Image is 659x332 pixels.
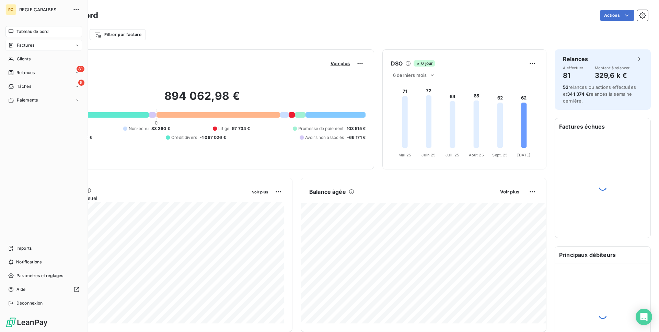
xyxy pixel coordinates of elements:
[129,126,149,132] span: Non-échu
[17,42,34,48] span: Factures
[39,89,366,110] h2: 894 062,98 €
[16,70,35,76] span: Relances
[171,134,197,141] span: Crédit divers
[421,153,436,157] tspan: Juin 25
[391,59,403,68] h6: DSO
[16,28,48,35] span: Tableau de bord
[567,91,589,97] span: 341 374 €
[252,190,268,194] span: Voir plus
[151,126,170,132] span: 83 260 €
[414,60,435,67] span: 0 jour
[19,7,69,12] span: REGIE CARAIBES
[563,84,636,104] span: relances ou actions effectuées et relancés la semaine dernière.
[393,72,427,78] span: 6 derniers mois
[595,70,630,81] h4: 329,6 k €
[5,4,16,15] div: RC
[17,83,31,90] span: Tâches
[563,84,568,90] span: 52
[232,126,250,132] span: 57 734 €
[469,153,484,157] tspan: Août 25
[555,118,650,135] h6: Factures échues
[555,247,650,263] h6: Principaux débiteurs
[347,134,366,141] span: -66 171 €
[16,300,43,306] span: Déconnexion
[492,153,508,157] tspan: Sept. 25
[563,70,583,81] h4: 81
[563,55,588,63] h6: Relances
[328,60,352,67] button: Voir plus
[517,153,530,157] tspan: [DATE]
[636,309,652,325] div: Open Intercom Messenger
[398,153,411,157] tspan: Mai 25
[600,10,634,21] button: Actions
[250,189,270,195] button: Voir plus
[17,56,31,62] span: Clients
[498,189,521,195] button: Voir plus
[500,189,519,194] span: Voir plus
[16,273,63,279] span: Paramètres et réglages
[595,66,630,70] span: Montant à relancer
[78,80,84,86] span: 5
[298,126,344,132] span: Promesse de paiement
[77,66,84,72] span: 81
[563,66,583,70] span: À effectuer
[5,284,82,295] a: Aide
[39,194,247,202] span: Chiffre d'affaires mensuel
[347,126,366,132] span: 103 515 €
[17,97,38,103] span: Paiements
[305,134,344,141] span: Avoirs non associés
[309,188,346,196] h6: Balance âgée
[218,126,229,132] span: Litige
[16,245,32,251] span: Imports
[16,259,42,265] span: Notifications
[331,61,350,66] span: Voir plus
[5,317,48,328] img: Logo LeanPay
[155,120,158,126] span: 0
[200,134,226,141] span: -1 067 026 €
[90,29,146,40] button: Filtrer par facture
[446,153,459,157] tspan: Juil. 25
[16,286,26,293] span: Aide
